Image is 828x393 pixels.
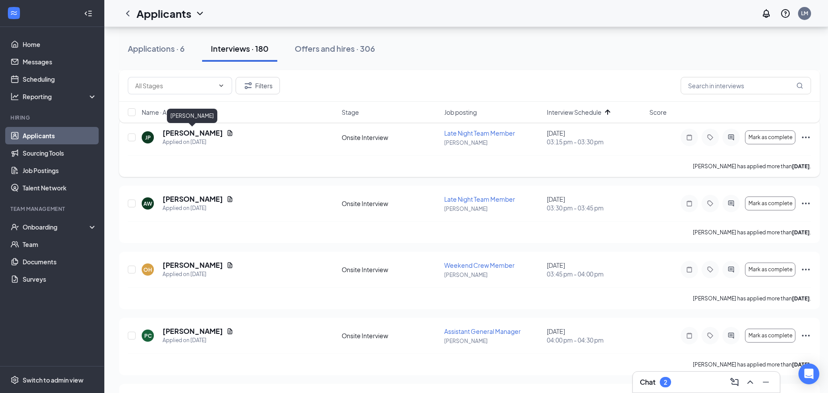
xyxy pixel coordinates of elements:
b: [DATE] [792,229,810,236]
div: Applied on [DATE] [163,336,233,345]
input: Search in interviews [681,77,811,94]
div: LM [801,10,808,17]
span: Late Night Team Member [444,195,515,203]
svg: ChevronLeft [123,8,133,19]
svg: Document [226,262,233,269]
div: Team Management [10,205,95,213]
a: Scheduling [23,70,97,88]
input: All Stages [135,81,214,90]
div: [DATE] [547,261,644,278]
a: Team [23,236,97,253]
a: Talent Network [23,179,97,196]
p: [PERSON_NAME] has applied more than . [693,163,811,170]
p: [PERSON_NAME] has applied more than . [693,229,811,236]
svg: QuestionInfo [780,8,791,19]
span: Stage [342,108,359,117]
svg: MagnifyingGlass [796,82,803,89]
div: JP [145,134,151,141]
span: Score [649,108,667,117]
svg: Ellipses [801,264,811,275]
div: Applied on [DATE] [163,270,233,279]
svg: ActiveChat [726,134,736,141]
svg: ActiveChat [726,332,736,339]
h3: Chat [640,377,655,387]
button: ChevronUp [743,375,757,389]
span: Mark as complete [748,266,792,273]
div: Open Intercom Messenger [798,363,819,384]
div: 2 [664,379,667,386]
svg: Note [684,200,695,207]
b: [DATE] [792,361,810,368]
svg: Tag [705,332,715,339]
span: 03:45 pm - 04:00 pm [547,270,644,278]
div: [PERSON_NAME] [167,109,217,123]
button: Mark as complete [745,263,795,276]
svg: Document [226,328,233,335]
div: AW [143,200,152,207]
span: 03:30 pm - 03:45 pm [547,203,644,212]
p: [PERSON_NAME] has applied more than . [693,295,811,302]
svg: Note [684,332,695,339]
a: Sourcing Tools [23,144,97,162]
div: Offers and hires · 306 [295,43,375,54]
svg: ChevronDown [218,82,225,89]
button: Filter Filters [236,77,280,94]
div: PC [144,332,152,340]
div: OH [143,266,152,273]
div: Onboarding [23,223,90,231]
button: Mark as complete [745,130,795,144]
svg: Settings [10,376,19,384]
div: Onsite Interview [342,133,439,142]
span: Mark as complete [748,200,792,206]
svg: Ellipses [801,198,811,209]
span: 03:15 pm - 03:30 pm [547,137,644,146]
svg: ActiveChat [726,200,736,207]
div: Reporting [23,92,97,101]
span: Job posting [444,108,477,117]
p: [PERSON_NAME] has applied more than . [693,361,811,368]
a: Applicants [23,127,97,144]
div: Switch to admin view [23,376,83,384]
b: [DATE] [792,163,810,170]
span: 04:00 pm - 04:30 pm [547,336,644,344]
svg: Note [684,266,695,273]
svg: Filter [243,80,253,91]
svg: Analysis [10,92,19,101]
div: Applied on [DATE] [163,204,233,213]
svg: Note [684,134,695,141]
p: [PERSON_NAME] [444,337,542,345]
svg: ActiveChat [726,266,736,273]
span: Assistant General Manager [444,327,521,335]
a: Messages [23,53,97,70]
svg: ComposeMessage [729,377,740,387]
svg: ChevronUp [745,377,755,387]
svg: Minimize [761,377,771,387]
span: Mark as complete [748,134,792,140]
button: Minimize [759,375,773,389]
svg: Ellipses [801,132,811,143]
svg: Collapse [84,9,93,18]
svg: Ellipses [801,330,811,341]
div: [DATE] [547,327,644,344]
h5: [PERSON_NAME] [163,128,223,138]
h5: [PERSON_NAME] [163,260,223,270]
button: ComposeMessage [728,375,742,389]
p: [PERSON_NAME] [444,271,542,279]
a: Documents [23,253,97,270]
p: [PERSON_NAME] [444,139,542,147]
h5: [PERSON_NAME] [163,326,223,336]
b: [DATE] [792,295,810,302]
svg: WorkstreamLogo [10,9,18,17]
a: Surveys [23,270,97,288]
button: Mark as complete [745,196,795,210]
div: Onsite Interview [342,199,439,208]
div: Applications · 6 [128,43,185,54]
span: Late Night Team Member [444,129,515,137]
svg: Notifications [761,8,771,19]
h1: Applicants [136,6,191,21]
span: Mark as complete [748,333,792,339]
span: Interview Schedule [547,108,602,117]
span: Weekend Crew Member [444,261,515,269]
div: Interviews · 180 [211,43,269,54]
